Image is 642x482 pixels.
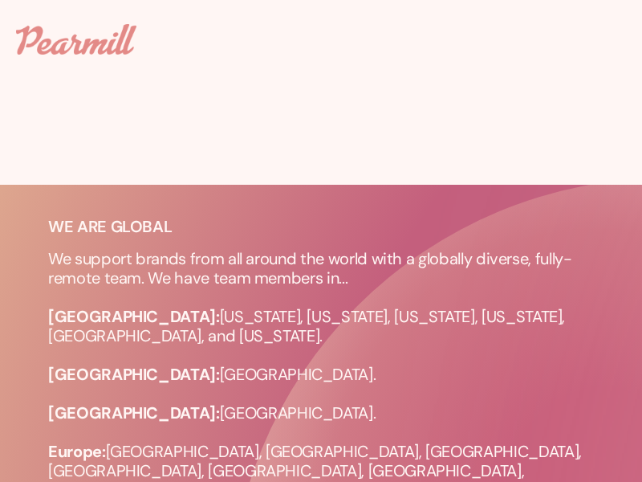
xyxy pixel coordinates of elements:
strong: [GEOGRAPHIC_DATA]: [48,364,220,385]
iframe: Termly Policy [29,64,613,185]
strong: [GEOGRAPHIC_DATA]: [48,306,220,327]
strong: [GEOGRAPHIC_DATA]: [48,402,220,423]
p: WE ARE GLOBAL [48,217,385,236]
div: menu [431,18,479,66]
strong: Europe: [48,441,106,462]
